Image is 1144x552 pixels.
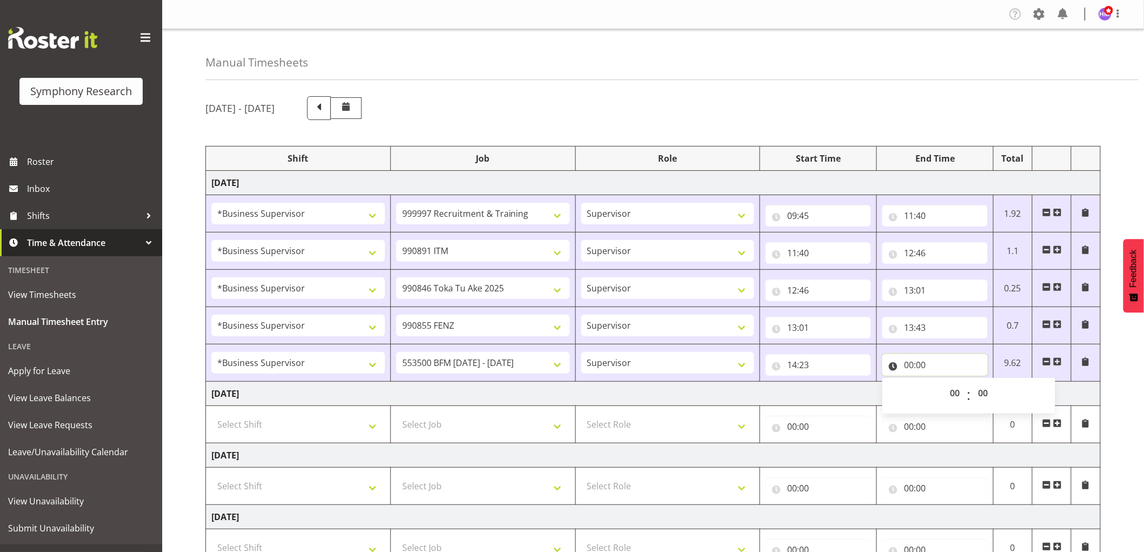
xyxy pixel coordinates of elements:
[27,235,141,251] span: Time & Attendance
[3,308,159,335] a: Manual Timesheet Entry
[882,354,988,376] input: Click to select...
[994,195,1033,232] td: 1.92
[8,417,154,433] span: View Leave Requests
[882,205,988,227] input: Click to select...
[766,317,871,338] input: Click to select...
[30,83,132,99] div: Symphony Research
[882,280,988,301] input: Click to select...
[27,181,157,197] span: Inbox
[8,390,154,406] span: View Leave Balances
[882,416,988,437] input: Click to select...
[396,152,570,165] div: Job
[3,259,159,281] div: Timesheet
[766,242,871,264] input: Click to select...
[206,505,1101,529] td: [DATE]
[3,465,159,488] div: Unavailability
[206,171,1101,195] td: [DATE]
[3,438,159,465] a: Leave/Unavailability Calendar
[766,152,871,165] div: Start Time
[766,477,871,499] input: Click to select...
[1099,8,1112,21] img: hitesh-makan1261.jpg
[205,56,308,69] h4: Manual Timesheets
[206,443,1101,468] td: [DATE]
[8,27,97,49] img: Rosterit website logo
[3,411,159,438] a: View Leave Requests
[27,154,157,170] span: Roster
[994,344,1033,382] td: 9.62
[994,468,1033,505] td: 0
[766,280,871,301] input: Click to select...
[994,307,1033,344] td: 0.7
[8,493,154,509] span: View Unavailability
[994,232,1033,270] td: 1.1
[994,270,1033,307] td: 0.25
[3,281,159,308] a: View Timesheets
[3,515,159,542] a: Submit Unavailability
[967,382,971,409] span: :
[8,520,154,536] span: Submit Unavailability
[8,363,154,379] span: Apply for Leave
[882,477,988,499] input: Click to select...
[882,242,988,264] input: Click to select...
[766,416,871,437] input: Click to select...
[27,208,141,224] span: Shifts
[3,335,159,357] div: Leave
[3,357,159,384] a: Apply for Leave
[766,205,871,227] input: Click to select...
[1129,250,1139,288] span: Feedback
[882,152,988,165] div: End Time
[581,152,755,165] div: Role
[206,382,1101,406] td: [DATE]
[3,488,159,515] a: View Unavailability
[211,152,385,165] div: Shift
[8,444,154,460] span: Leave/Unavailability Calendar
[8,287,154,303] span: View Timesheets
[994,406,1033,443] td: 0
[8,314,154,330] span: Manual Timesheet Entry
[205,102,275,114] h5: [DATE] - [DATE]
[766,354,871,376] input: Click to select...
[1123,239,1144,312] button: Feedback - Show survey
[882,317,988,338] input: Click to select...
[999,152,1027,165] div: Total
[3,384,159,411] a: View Leave Balances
